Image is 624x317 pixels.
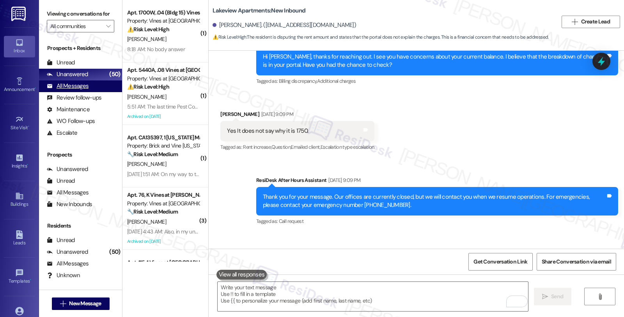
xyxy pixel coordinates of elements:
[537,253,616,271] button: Share Conversation via email
[279,78,317,84] span: Billing discrepancy ,
[127,208,178,215] strong: 🔧 Risk Level: Medium
[263,193,606,210] div: Thank you for your message. Our offices are currently closed, but we will contact you when we res...
[259,110,293,118] div: [DATE] 9:09 PM
[127,66,199,74] div: Apt. 5440A, .08 Vines at [GEOGRAPHIC_DATA]
[213,21,356,29] div: [PERSON_NAME]. ([EMAIL_ADDRESS][DOMAIN_NAME])
[127,17,199,25] div: Property: Vines at [GEOGRAPHIC_DATA]
[227,127,308,135] div: Yes It does not say why it is 1750.
[326,176,360,184] div: [DATE] 9:09 PM
[317,78,356,84] span: Additional charges
[50,20,102,32] input: All communities
[30,277,31,283] span: •
[213,33,548,41] span: : The resident is disputing the rent amount and states that the portal does not explain the charg...
[47,236,75,244] div: Unread
[60,301,66,307] i: 
[127,228,565,235] div: [DATE] 4:43 AM: Also, in my understanding, rental insurance is now a part of package for my apart...
[52,297,110,310] button: New Message
[39,44,122,52] div: Prospects + Residents
[47,70,88,78] div: Unanswered
[127,75,199,83] div: Property: Vines at [GEOGRAPHIC_DATA]
[47,189,89,197] div: All Messages
[127,134,199,142] div: Apt. CA135397, 1 [US_STATE] Market
[551,292,563,301] span: Send
[243,144,271,150] span: Rent increase ,
[127,199,199,208] div: Property: Vines at [GEOGRAPHIC_DATA]
[213,34,246,40] strong: ⚠️ Risk Level: High
[127,46,185,53] div: 8:18 AM: No body answer
[581,18,610,26] span: Create Lead
[39,222,122,230] div: Residents
[127,142,199,150] div: Property: Brick and Vine [US_STATE]
[271,144,291,150] span: Question ,
[218,282,528,311] textarea: To enrich screen reader interactions, please activate Accessibility in Grammarly extension settings
[562,16,620,28] button: Create Lead
[597,294,603,300] i: 
[127,26,169,33] strong: ⚠️ Risk Level: High
[127,218,166,225] span: [PERSON_NAME]
[127,160,166,167] span: [PERSON_NAME]
[47,94,101,102] div: Review follow-ups
[47,82,89,90] div: All Messages
[126,237,200,246] div: Archived on [DATE]
[291,144,320,150] span: Emailed client ,
[4,151,35,172] a: Insights •
[126,112,200,121] div: Archived on [DATE]
[69,299,101,308] span: New Message
[4,228,35,249] a: Leads
[220,141,374,153] div: Tagged as:
[279,218,303,224] span: Call request
[220,110,374,121] div: [PERSON_NAME]
[47,165,88,173] div: Unanswered
[468,253,532,271] button: Get Conversation Link
[47,260,89,268] div: All Messages
[127,258,199,267] div: Apt. 115, 1 Vines at [GEOGRAPHIC_DATA]
[28,124,29,129] span: •
[47,117,95,125] div: WO Follow-ups
[47,59,75,67] div: Unread
[213,7,305,15] b: Lakeview Apartments: New Inbound
[473,258,527,266] span: Get Conversation Link
[107,68,122,80] div: (50)
[47,105,90,114] div: Maintenance
[35,85,36,91] span: •
[127,36,166,43] span: [PERSON_NAME]
[11,7,27,21] img: ResiDesk Logo
[47,177,75,185] div: Unread
[106,23,110,29] i: 
[127,9,199,17] div: Apt. 1700W, .04 (Bldg 15) Vines at [GEOGRAPHIC_DATA]
[27,162,28,167] span: •
[256,215,618,227] div: Tagged as:
[4,36,35,57] a: Inbox
[47,8,114,20] label: Viewing conversations for
[4,113,35,134] a: Site Visit •
[542,258,611,266] span: Share Conversation via email
[4,266,35,287] a: Templates •
[572,19,578,25] i: 
[107,246,122,258] div: (50)
[256,75,618,87] div: Tagged as:
[127,93,166,100] span: [PERSON_NAME]
[321,144,374,150] span: Escalation type escalation
[542,294,548,300] i: 
[47,248,88,256] div: Unanswered
[127,171,309,178] div: [DATE] 1:51 AM: On my way to the bank now will be paying my rent [DATE] Thanks
[47,129,77,137] div: Escalate
[39,151,122,159] div: Prospects
[127,191,199,199] div: Apt. 76, K Vines at [PERSON_NAME]
[4,189,35,210] a: Buildings
[127,83,169,90] strong: ⚠️ Risk Level: High
[47,200,92,208] div: New Inbounds
[534,288,572,305] button: Send
[47,271,80,280] div: Unknown
[263,53,606,69] div: Hi [PERSON_NAME], thanks for reaching out. I see you have concerns about your current balance. I ...
[127,151,178,158] strong: 🔧 Risk Level: Medium
[256,176,618,187] div: ResiDesk After Hours Assistant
